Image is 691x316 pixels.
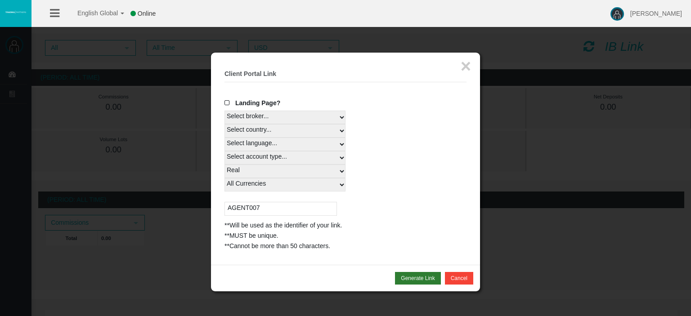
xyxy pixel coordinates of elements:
div: **Will be used as the identifier of your link. [224,220,467,231]
button: Generate Link [395,272,440,285]
span: Online [138,10,156,17]
div: **MUST be unique. [224,231,467,241]
div: **Cannot be more than 50 characters. [224,241,467,251]
span: Landing Page? [235,99,280,107]
span: [PERSON_NAME] [630,10,682,17]
b: Client Portal Link [224,70,276,77]
img: logo.svg [4,10,27,14]
button: × [461,57,471,75]
input: ShortCode for your link(Optional) [224,202,337,216]
img: user-image [610,7,624,21]
span: English Global [66,9,118,17]
button: Cancel [445,272,473,285]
